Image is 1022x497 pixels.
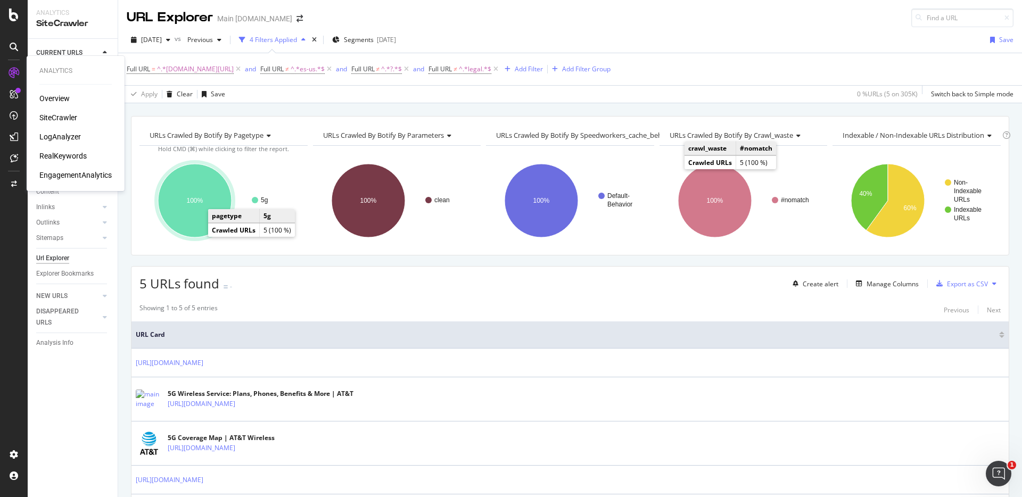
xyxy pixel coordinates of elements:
span: ≠ [376,64,380,73]
span: 1 [1008,461,1016,469]
div: and [336,64,347,73]
text: URLs [954,214,970,222]
input: Find a URL [911,9,1013,27]
text: 100% [187,197,203,204]
text: Non- [954,179,968,186]
a: Overview [39,93,70,104]
h4: URLs Crawled By Botify By speedworkers_cache_behaviors [494,127,697,144]
svg: A chart. [660,154,828,247]
div: Export as CSV [947,279,988,288]
div: arrow-right-arrow-left [296,15,303,22]
img: Equal [224,285,228,288]
td: Crawled URLs [208,223,260,237]
text: Behavior [607,201,632,208]
button: Previous [183,31,226,48]
a: Content [36,186,110,197]
text: Default- [607,192,630,200]
button: and [336,64,347,74]
div: Inlinks [36,202,55,213]
button: Previous [944,303,969,316]
span: ≠ [285,64,289,73]
a: CURRENT URLS [36,47,100,59]
a: SiteCrawler [39,112,77,123]
div: Manage Columns [867,279,919,288]
div: - [230,282,232,291]
button: Add Filter [500,63,543,76]
div: RealKeywords [39,151,87,161]
a: NEW URLS [36,291,100,302]
div: 5G Coverage Map | AT&T Wireless [168,433,282,443]
div: NEW URLS [36,291,68,302]
svg: A chart. [313,154,481,247]
span: Previous [183,35,213,44]
td: 5g [260,209,295,223]
a: Analysis Info [36,337,110,349]
button: and [413,64,424,74]
a: [URL][DOMAIN_NAME] [136,358,203,368]
td: crawl_waste [685,142,736,155]
a: Outlinks [36,217,100,228]
span: ≠ [454,64,457,73]
div: Analytics [36,9,109,18]
button: 4 Filters Applied [235,31,310,48]
span: Full URL [127,64,150,73]
text: 100% [360,197,376,204]
div: 0 % URLs ( 5 on 305K ) [857,89,918,98]
div: and [245,64,256,73]
div: 5G Wireless Service: Plans, Phones, Benefits & More | AT&T [168,389,353,399]
span: Segments [344,35,374,44]
h4: URLs Crawled By Botify By crawl_waste [667,127,818,144]
div: A chart. [833,154,1001,247]
button: [DATE] [127,31,175,48]
text: URLs [954,196,970,203]
button: Save [197,86,225,103]
a: [URL][DOMAIN_NAME] [168,443,235,453]
div: Explorer Bookmarks [36,268,94,279]
button: and [245,64,256,74]
button: Switch back to Simple mode [927,86,1013,103]
span: 2025 Sep. 21st [141,35,162,44]
a: DISAPPEARED URLS [36,306,100,328]
button: Export as CSV [932,275,988,292]
span: Full URL [351,64,375,73]
span: 5 URLs found [139,275,219,292]
text: 100% [533,197,550,204]
div: CURRENT URLS [36,47,83,59]
text: clean [434,196,450,204]
span: Indexable / Non-Indexable URLs distribution [843,130,984,140]
div: Clear [177,89,193,98]
div: DISAPPEARED URLS [36,306,90,328]
svg: A chart. [139,154,308,247]
div: URL Explorer [127,9,213,27]
div: times [310,35,319,45]
img: main image [136,430,162,457]
button: Create alert [788,275,838,292]
a: EngagementAnalytics [39,170,112,180]
div: Create alert [803,279,838,288]
div: and [413,64,424,73]
h4: URLs Crawled By Botify By pagetype [147,127,298,144]
svg: A chart. [486,154,654,247]
div: Next [987,305,1001,314]
div: Content [36,186,59,197]
button: Segments[DATE] [328,31,400,48]
a: Inlinks [36,202,100,213]
a: LogAnalyzer [39,131,81,142]
iframe: Intercom live chat [986,461,1011,486]
span: URLs Crawled By Botify By speedworkers_cache_behaviors [496,130,681,140]
td: pagetype [208,209,260,223]
button: Apply [127,86,158,103]
a: Url Explorer [36,253,110,264]
div: Main [DOMAIN_NAME] [217,13,292,24]
span: ^.*[DOMAIN_NAME][URL] [157,62,234,77]
text: 100% [706,197,723,204]
div: Switch back to Simple mode [931,89,1013,98]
